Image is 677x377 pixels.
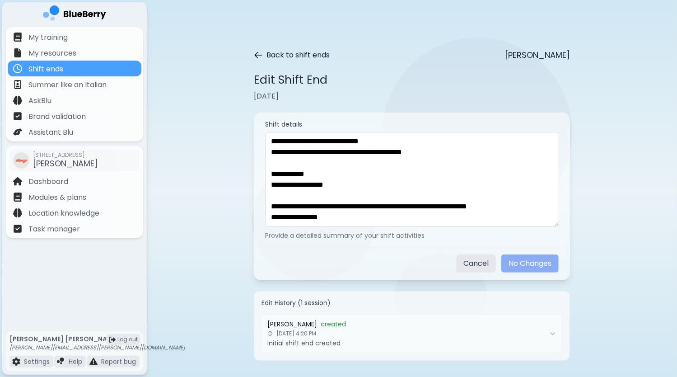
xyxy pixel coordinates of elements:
img: company thumbnail [13,152,29,169]
p: Location knowledge [28,208,99,219]
p: [DATE] [254,91,570,102]
p: Provide a detailed summary of your shift activities [265,231,559,240]
span: [PERSON_NAME] [267,320,317,328]
img: file icon [13,80,22,89]
h1: Edit Shift End [254,72,327,87]
img: file icon [13,48,22,57]
p: Brand validation [28,111,86,122]
img: file icon [13,208,22,217]
span: [DATE] 4:20 PM [276,330,316,337]
button: No Changes [501,254,559,273]
p: [PERSON_NAME][EMAIL_ADDRESS][PERSON_NAME][DOMAIN_NAME] [9,344,185,351]
button: Back to shift ends [254,50,330,61]
p: Shift ends [28,64,63,75]
p: Task manager [28,224,80,235]
p: [PERSON_NAME] [PERSON_NAME] [9,335,185,343]
p: AskBlu [28,95,51,106]
p: Report bug [101,358,136,366]
img: file icon [57,358,65,366]
p: [PERSON_NAME] [505,49,570,61]
p: Assistant Blu [28,127,73,138]
p: My resources [28,48,76,59]
button: Cancel [456,254,496,273]
img: company logo [43,5,106,24]
img: file icon [12,358,20,366]
label: Shift details [265,120,559,128]
img: file icon [13,224,22,233]
span: created [321,320,346,328]
h4: Edit History ( 1 session ) [261,299,562,307]
img: file icon [89,358,98,366]
p: Help [69,358,82,366]
img: file icon [13,112,22,121]
p: Modules & plans [28,192,86,203]
img: file icon [13,193,22,202]
img: file icon [13,127,22,137]
img: file icon [13,33,22,42]
p: Initial shift end created [267,339,546,347]
span: Log out [117,336,138,343]
p: Summer like an Italian [28,80,107,90]
p: My training [28,32,68,43]
span: [PERSON_NAME] [33,158,98,169]
p: Dashboard [28,176,68,187]
img: logout [109,336,116,343]
p: Settings [24,358,50,366]
img: file icon [13,96,22,105]
img: file icon [13,177,22,186]
span: [STREET_ADDRESS] [33,151,98,159]
img: file icon [13,64,22,73]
